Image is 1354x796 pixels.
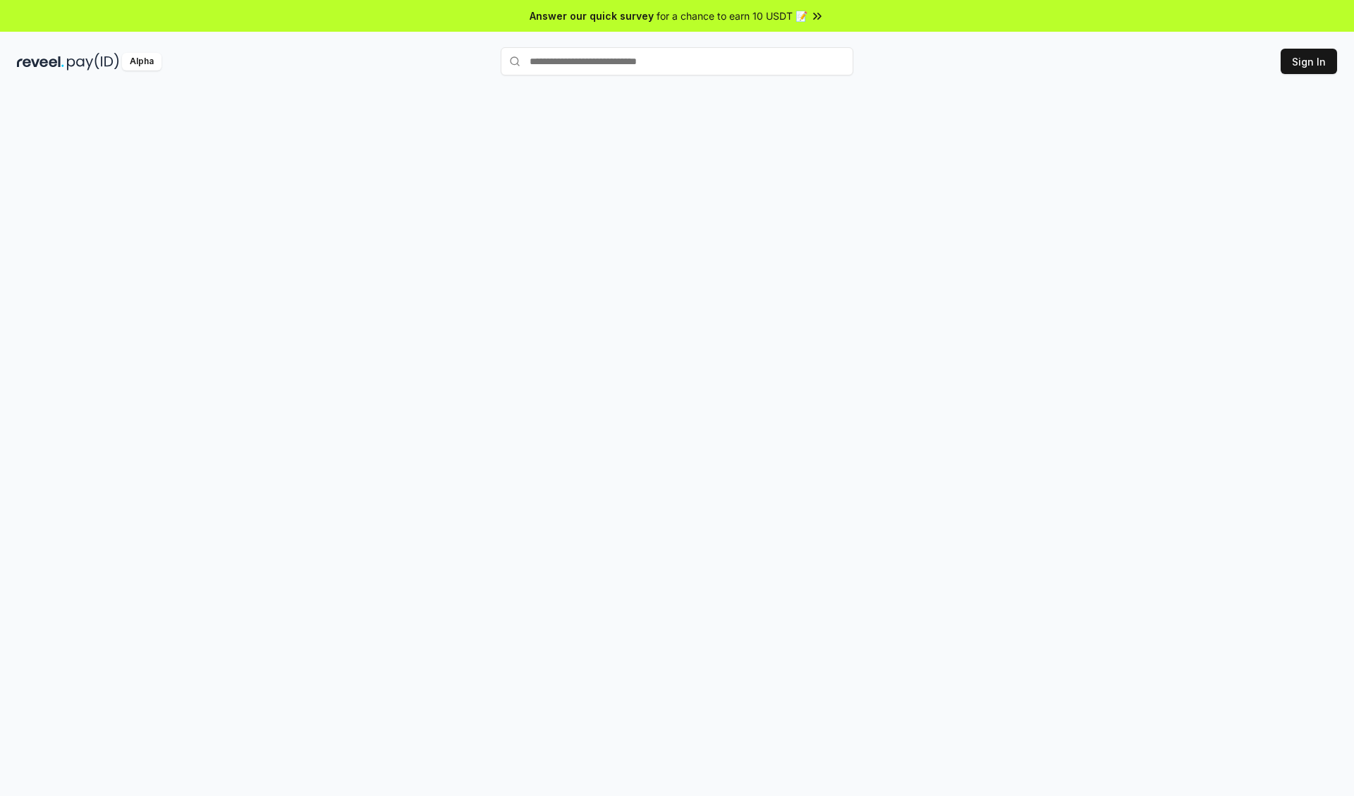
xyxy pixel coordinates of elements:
button: Sign In [1281,49,1337,74]
span: Answer our quick survey [530,8,654,23]
img: reveel_dark [17,53,64,71]
img: pay_id [67,53,119,71]
div: Alpha [122,53,161,71]
span: for a chance to earn 10 USDT 📝 [657,8,807,23]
